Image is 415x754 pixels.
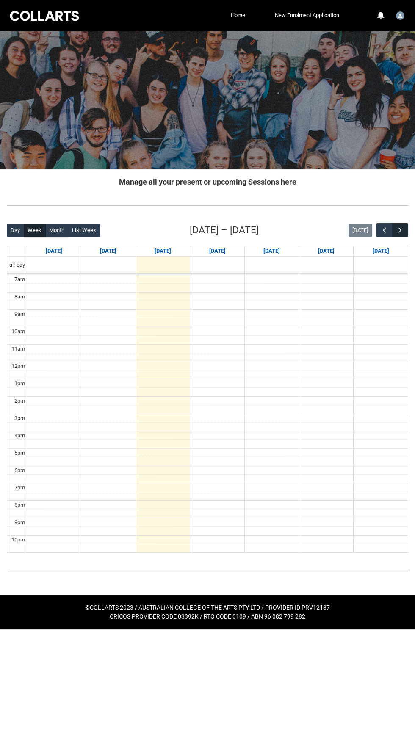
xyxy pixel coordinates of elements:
[262,246,282,256] a: Go to September 11, 2025
[190,223,259,238] h2: [DATE] – [DATE]
[153,246,173,256] a: Go to September 9, 2025
[45,224,69,237] button: Month
[68,224,100,237] button: List Week
[13,293,27,301] div: 8am
[13,501,27,509] div: 8pm
[13,483,27,492] div: 7pm
[7,567,408,574] img: REDU_GREY_LINE
[13,379,27,388] div: 1pm
[7,224,24,237] button: Day
[13,466,27,475] div: 6pm
[44,246,64,256] a: Go to September 7, 2025
[207,246,227,256] a: Go to September 10, 2025
[7,176,408,188] h2: Manage all your present or upcoming Sessions here
[10,362,27,370] div: 12pm
[13,397,27,405] div: 2pm
[24,224,46,237] button: Week
[13,414,27,423] div: 3pm
[7,202,408,209] img: REDU_GREY_LINE
[376,223,392,237] button: Previous Week
[8,261,27,269] span: all-day
[10,327,27,336] div: 10am
[273,9,341,22] a: New Enrolment Application
[394,8,407,22] button: User Profile Student.harleyw2077
[10,345,27,353] div: 11am
[371,246,390,256] a: Go to September 13, 2025
[13,449,27,457] div: 5pm
[392,223,408,237] button: Next Week
[316,246,336,256] a: Go to September 12, 2025
[349,224,372,237] button: [DATE]
[10,536,27,544] div: 10pm
[13,518,27,527] div: 9pm
[229,9,247,22] a: Home
[13,431,27,440] div: 4pm
[13,310,27,318] div: 9am
[396,11,404,20] img: Student.harleyw2077
[98,246,118,256] a: Go to September 8, 2025
[13,275,27,284] div: 7am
